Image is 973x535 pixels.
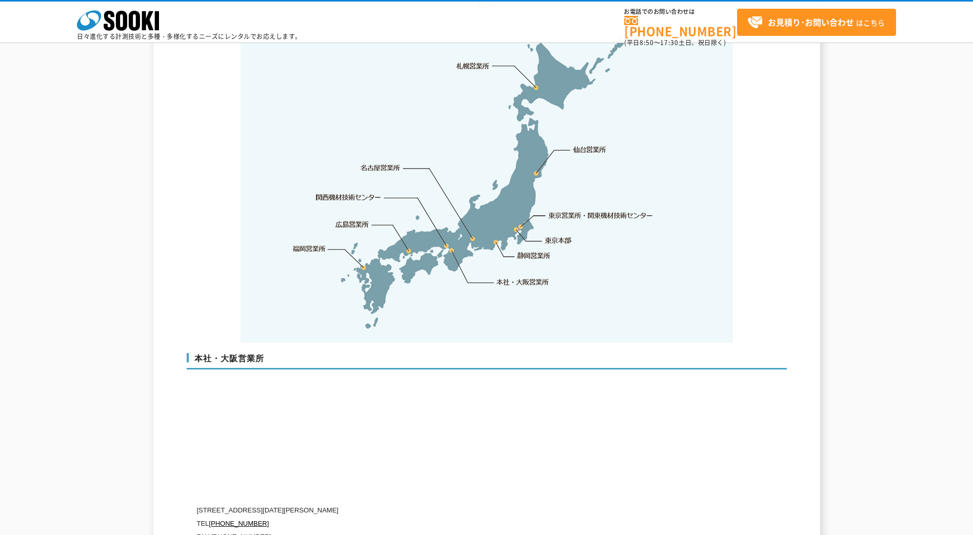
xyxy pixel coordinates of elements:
[640,38,654,47] span: 8:50
[624,16,737,37] a: [PHONE_NUMBER]
[747,15,885,30] span: はこちら
[316,192,381,202] a: 関西機材技術センター
[77,33,302,39] p: 日々進化する計測技術と多種・多様化するニーズにレンタルでお応えします。
[495,277,549,287] a: 本社・大阪営業所
[545,236,572,246] a: 東京本部
[549,210,654,220] a: 東京営業所・関東機材技術センター
[517,251,550,261] a: 静岡営業所
[737,9,896,36] a: お見積り･お問い合わせはこちら
[197,517,689,530] p: TEL
[336,219,369,229] a: 広島営業所
[624,38,726,47] span: (平日 ～ 土日、祝日除く)
[241,20,733,343] img: 事業拠点一覧
[292,243,326,254] a: 福岡営業所
[660,38,679,47] span: 17:30
[187,353,787,369] h3: 本社・大阪営業所
[197,504,689,517] p: [STREET_ADDRESS][DATE][PERSON_NAME]
[573,145,606,155] a: 仙台営業所
[361,163,401,173] a: 名古屋営業所
[209,520,269,527] a: [PHONE_NUMBER]
[456,60,490,71] a: 札幌営業所
[624,9,737,15] span: お電話でのお問い合わせは
[768,16,854,28] strong: お見積り･お問い合わせ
